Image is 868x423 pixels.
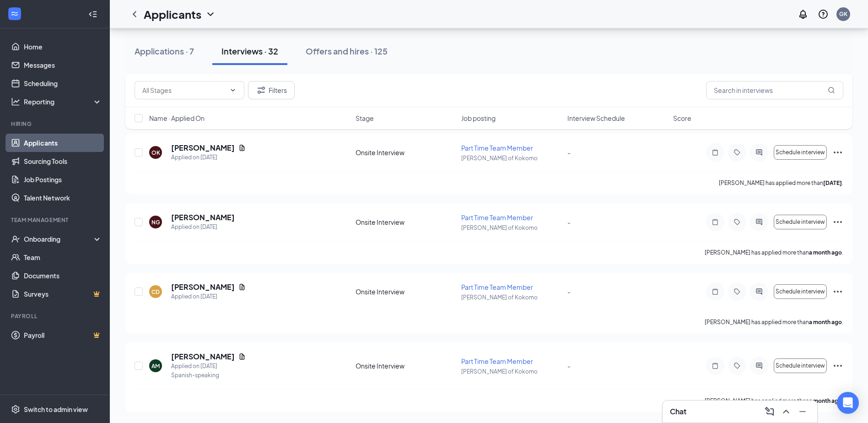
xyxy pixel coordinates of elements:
b: [DATE] [823,179,842,186]
p: [PERSON_NAME] has applied more than . [705,397,843,405]
svg: Ellipses [832,286,843,297]
span: Part Time Team Member [461,144,533,152]
h5: [PERSON_NAME] [171,143,235,153]
p: [PERSON_NAME] of Kokomo [461,293,561,301]
a: Messages [24,56,102,74]
button: Schedule interview [774,358,827,373]
div: Onsite Interview [356,361,456,370]
svg: ActiveChat [754,288,765,295]
svg: ChevronUp [781,406,792,417]
span: Schedule interview [776,149,825,156]
span: Schedule interview [776,288,825,295]
div: Team Management [11,216,100,224]
b: a month ago [809,249,842,256]
span: Part Time Team Member [461,213,533,222]
svg: Settings [11,405,20,414]
button: ComposeMessage [762,404,777,419]
svg: WorkstreamLogo [10,9,19,18]
a: Talent Network [24,189,102,207]
a: Job Postings [24,170,102,189]
span: - [567,148,571,157]
svg: Document [238,144,246,152]
div: CD [151,288,160,296]
a: PayrollCrown [24,326,102,344]
h1: Applicants [144,6,201,22]
h5: [PERSON_NAME] [171,352,235,362]
span: Schedule interview [776,219,825,225]
svg: Tag [732,149,743,156]
div: NG [151,218,160,226]
div: AM [151,362,160,370]
button: Minimize [795,404,810,419]
span: Interview Schedule [567,114,625,123]
div: Applied on [DATE] [171,222,235,232]
svg: Note [710,288,721,295]
a: Applicants [24,134,102,152]
svg: Collapse [88,10,97,19]
div: Applications · 7 [135,45,194,57]
div: Payroll [11,312,100,320]
svg: Note [710,149,721,156]
button: Schedule interview [774,284,827,299]
div: Onsite Interview [356,217,456,227]
div: Reporting [24,97,102,106]
svg: Document [238,283,246,291]
p: [PERSON_NAME] has applied more than . [705,249,843,256]
button: Schedule interview [774,215,827,229]
a: SurveysCrown [24,285,102,303]
div: Onsite Interview [356,148,456,157]
h5: [PERSON_NAME] [171,282,235,292]
h3: Chat [670,407,686,417]
span: Stage [356,114,374,123]
span: Job posting [461,114,496,123]
svg: Document [238,353,246,360]
div: Applied on [DATE] [171,362,246,371]
span: Name · Applied On [149,114,205,123]
span: Part Time Team Member [461,283,533,291]
span: - [567,287,571,296]
svg: ChevronDown [205,9,216,20]
div: GK [839,10,847,18]
svg: Notifications [798,9,809,20]
a: Documents [24,266,102,285]
h5: [PERSON_NAME] [171,212,235,222]
span: Schedule interview [776,363,825,369]
svg: Filter [256,85,267,96]
a: Home [24,38,102,56]
svg: ActiveChat [754,218,765,226]
svg: ChevronDown [229,87,237,94]
input: Search in interviews [706,81,843,99]
div: Switch to admin view [24,405,88,414]
button: Schedule interview [774,145,827,160]
b: a month ago [809,319,842,325]
p: [PERSON_NAME] has applied more than . [719,179,843,187]
svg: Note [710,218,721,226]
svg: ChevronLeft [129,9,140,20]
div: OK [151,149,160,157]
button: Filter Filters [248,81,295,99]
div: Onsite Interview [356,287,456,296]
span: - [567,362,571,370]
a: Sourcing Tools [24,152,102,170]
p: [PERSON_NAME] of Kokomo [461,368,561,375]
p: [PERSON_NAME] of Kokomo [461,224,561,232]
svg: UserCheck [11,234,20,244]
svg: Analysis [11,97,20,106]
svg: Ellipses [832,360,843,371]
b: a month ago [809,397,842,404]
svg: Tag [732,288,743,295]
input: All Stages [142,85,226,95]
div: Applied on [DATE] [171,153,246,162]
a: Team [24,248,102,266]
span: - [567,218,571,226]
div: Hiring [11,120,100,128]
svg: ActiveChat [754,362,765,369]
span: Score [673,114,691,123]
div: Open Intercom Messenger [837,392,859,414]
svg: Minimize [797,406,808,417]
div: Interviews · 32 [221,45,278,57]
svg: Tag [732,218,743,226]
svg: QuestionInfo [818,9,829,20]
svg: Ellipses [832,147,843,158]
